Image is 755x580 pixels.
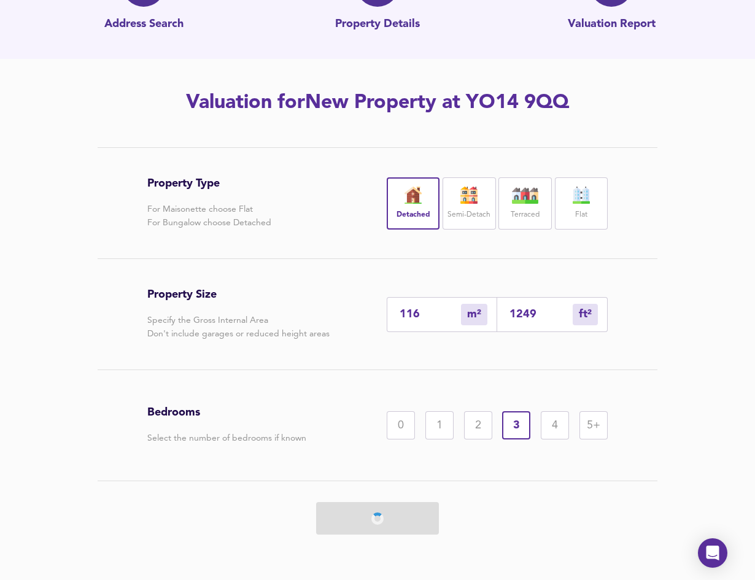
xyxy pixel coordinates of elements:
div: m² [461,304,487,325]
h3: Bedrooms [147,406,306,419]
p: Select the number of bedrooms if known [147,431,306,445]
div: Semi-Detach [443,177,495,230]
label: Terraced [511,207,540,223]
div: 1 [425,411,454,439]
div: Flat [555,177,608,230]
label: Semi-Detach [447,207,490,223]
div: Open Intercom Messenger [698,538,727,568]
h3: Property Size [147,288,330,301]
img: house-icon [398,187,428,204]
input: Sqft [509,307,573,320]
div: Terraced [498,177,551,230]
div: 2 [464,411,492,439]
h3: Property Type [147,177,271,190]
img: house-icon [510,187,541,204]
div: 4 [541,411,569,439]
h2: Valuation for New Property at YO14 9QQ [30,90,725,117]
input: Enter sqm [400,307,461,320]
p: For Maisonette choose Flat For Bungalow choose Detached [147,203,271,230]
div: m² [573,304,598,325]
p: Specify the Gross Internal Area Don't include garages or reduced height areas [147,314,330,341]
img: house-icon [454,187,484,204]
p: Property Details [335,17,420,33]
div: Detached [387,177,439,230]
div: 0 [387,411,415,439]
p: Address Search [104,17,184,33]
img: flat-icon [566,187,597,204]
div: 5+ [579,411,608,439]
div: 3 [502,411,530,439]
label: Detached [397,207,430,223]
label: Flat [575,207,587,223]
p: Valuation Report [568,17,656,33]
